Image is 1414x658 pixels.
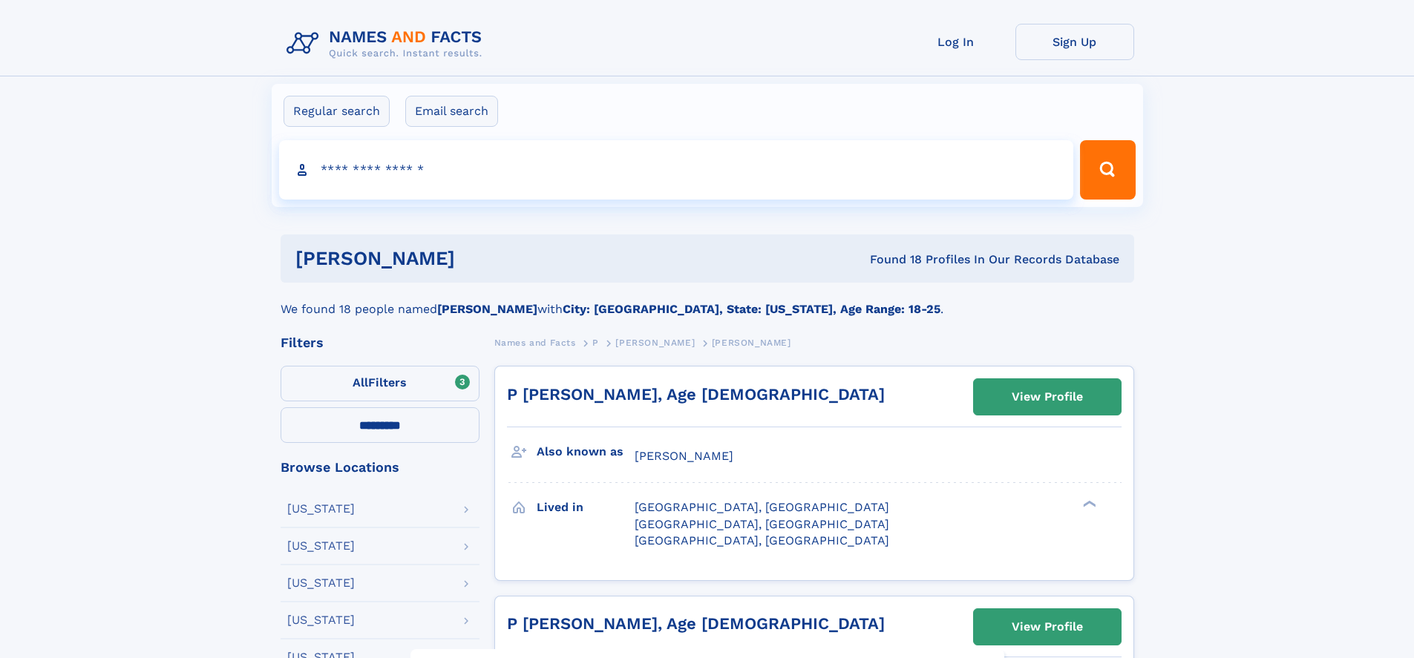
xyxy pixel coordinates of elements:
[1015,24,1134,60] a: Sign Up
[284,96,390,127] label: Regular search
[281,283,1134,318] div: We found 18 people named with .
[592,338,599,348] span: P
[615,333,695,352] a: [PERSON_NAME]
[494,333,576,352] a: Names and Facts
[1012,610,1083,644] div: View Profile
[662,251,1119,268] div: Found 18 Profiles In Our Records Database
[635,517,889,531] span: [GEOGRAPHIC_DATA], [GEOGRAPHIC_DATA]
[563,302,940,316] b: City: [GEOGRAPHIC_DATA], State: [US_STATE], Age Range: 18-25
[281,461,479,474] div: Browse Locations
[537,439,635,464] h3: Also known as
[1012,380,1083,414] div: View Profile
[287,540,355,552] div: [US_STATE]
[974,609,1121,645] a: View Profile
[635,449,733,463] span: [PERSON_NAME]
[712,338,791,348] span: [PERSON_NAME]
[615,338,695,348] span: [PERSON_NAME]
[635,533,889,547] span: [GEOGRAPHIC_DATA], [GEOGRAPHIC_DATA]
[287,614,355,626] div: [US_STATE]
[507,385,885,404] a: P [PERSON_NAME], Age [DEMOGRAPHIC_DATA]
[897,24,1015,60] a: Log In
[635,500,889,514] span: [GEOGRAPHIC_DATA], [GEOGRAPHIC_DATA]
[1080,140,1135,200] button: Search Button
[279,140,1074,200] input: search input
[287,503,355,515] div: [US_STATE]
[287,577,355,589] div: [US_STATE]
[507,614,885,633] a: P [PERSON_NAME], Age [DEMOGRAPHIC_DATA]
[592,333,599,352] a: P
[974,379,1121,415] a: View Profile
[295,249,663,268] h1: [PERSON_NAME]
[537,495,635,520] h3: Lived in
[1079,499,1097,509] div: ❯
[281,366,479,401] label: Filters
[281,336,479,349] div: Filters
[437,302,537,316] b: [PERSON_NAME]
[281,24,494,64] img: Logo Names and Facts
[405,96,498,127] label: Email search
[353,375,368,389] span: All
